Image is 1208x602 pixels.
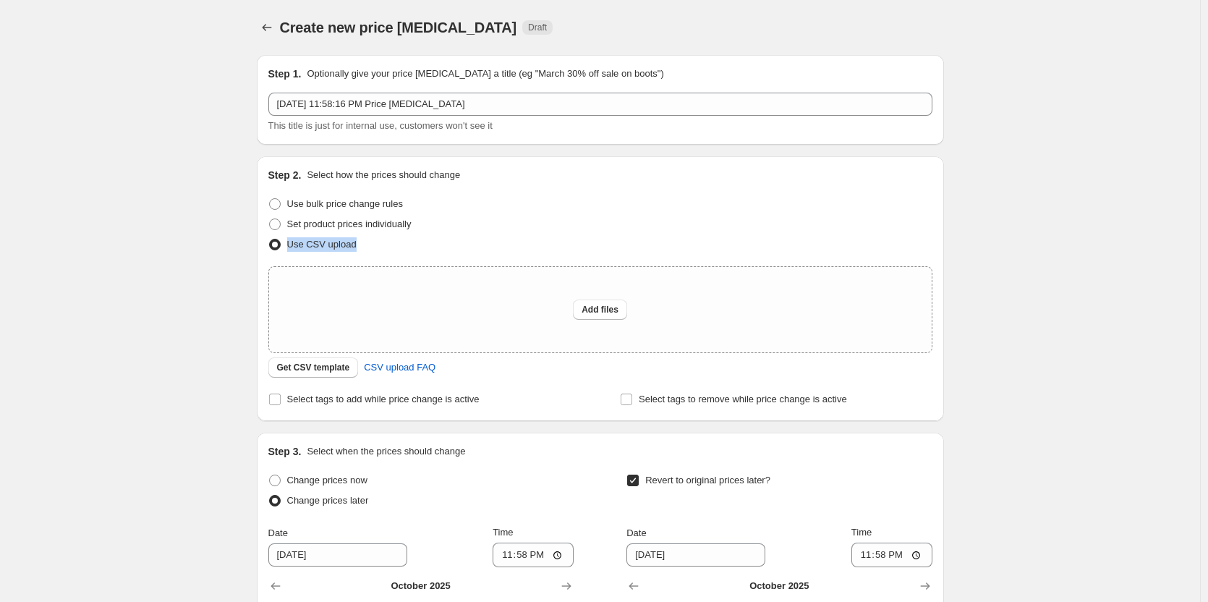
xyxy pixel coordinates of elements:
[280,20,517,35] span: Create new price [MEDICAL_DATA]
[528,22,547,33] span: Draft
[915,576,935,596] button: Show next month, November 2025
[277,362,350,373] span: Get CSV template
[268,357,359,378] button: Get CSV template
[268,527,288,538] span: Date
[287,198,403,209] span: Use bulk price change rules
[287,495,369,506] span: Change prices later
[307,67,663,81] p: Optionally give your price [MEDICAL_DATA] a title (eg "March 30% off sale on boots")
[287,239,357,250] span: Use CSV upload
[364,360,435,375] span: CSV upload FAQ
[268,93,932,116] input: 30% off holiday sale
[287,475,367,486] span: Change prices now
[582,304,618,315] span: Add files
[268,168,302,182] h2: Step 2.
[624,576,644,596] button: Show previous month, September 2025
[626,543,765,567] input: 10/15/2025
[355,356,444,379] a: CSV upload FAQ
[257,17,277,38] button: Price change jobs
[265,576,286,596] button: Show previous month, September 2025
[493,543,574,567] input: 12:00
[573,300,627,320] button: Add files
[639,394,847,404] span: Select tags to remove while price change is active
[626,527,646,538] span: Date
[268,543,407,567] input: 10/15/2025
[287,219,412,229] span: Set product prices individually
[645,475,770,486] span: Revert to original prices later?
[268,120,493,131] span: This title is just for internal use, customers won't see it
[307,444,465,459] p: Select when the prices should change
[268,444,302,459] h2: Step 3.
[493,527,513,538] span: Time
[307,168,460,182] p: Select how the prices should change
[556,576,577,596] button: Show next month, November 2025
[851,543,932,567] input: 12:00
[287,394,480,404] span: Select tags to add while price change is active
[268,67,302,81] h2: Step 1.
[851,527,872,538] span: Time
